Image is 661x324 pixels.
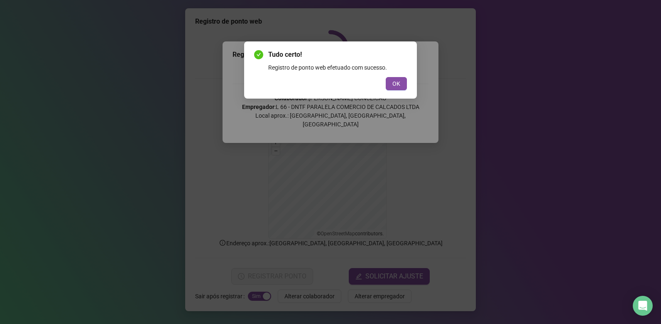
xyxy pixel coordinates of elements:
div: Open Intercom Messenger [633,296,653,316]
div: Registro de ponto web efetuado com sucesso. [268,63,407,72]
button: OK [386,77,407,90]
span: OK [392,79,400,88]
span: check-circle [254,50,263,59]
span: Tudo certo! [268,50,407,60]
